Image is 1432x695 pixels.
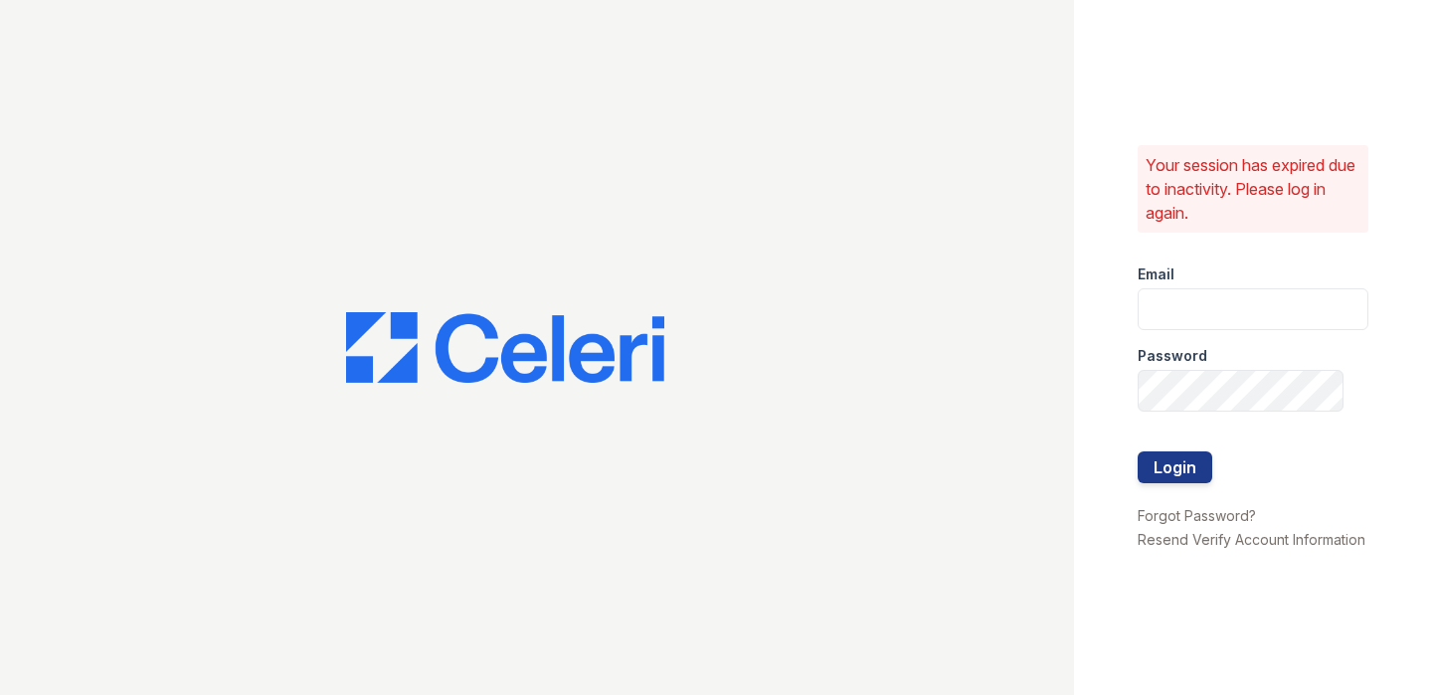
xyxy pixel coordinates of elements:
a: Forgot Password? [1138,507,1256,524]
label: Password [1138,346,1207,366]
img: CE_Logo_Blue-a8612792a0a2168367f1c8372b55b34899dd931a85d93a1a3d3e32e68fde9ad4.png [346,312,664,384]
p: Your session has expired due to inactivity. Please log in again. [1146,153,1360,225]
label: Email [1138,264,1174,284]
button: Login [1138,451,1212,483]
a: Resend Verify Account Information [1138,531,1365,548]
